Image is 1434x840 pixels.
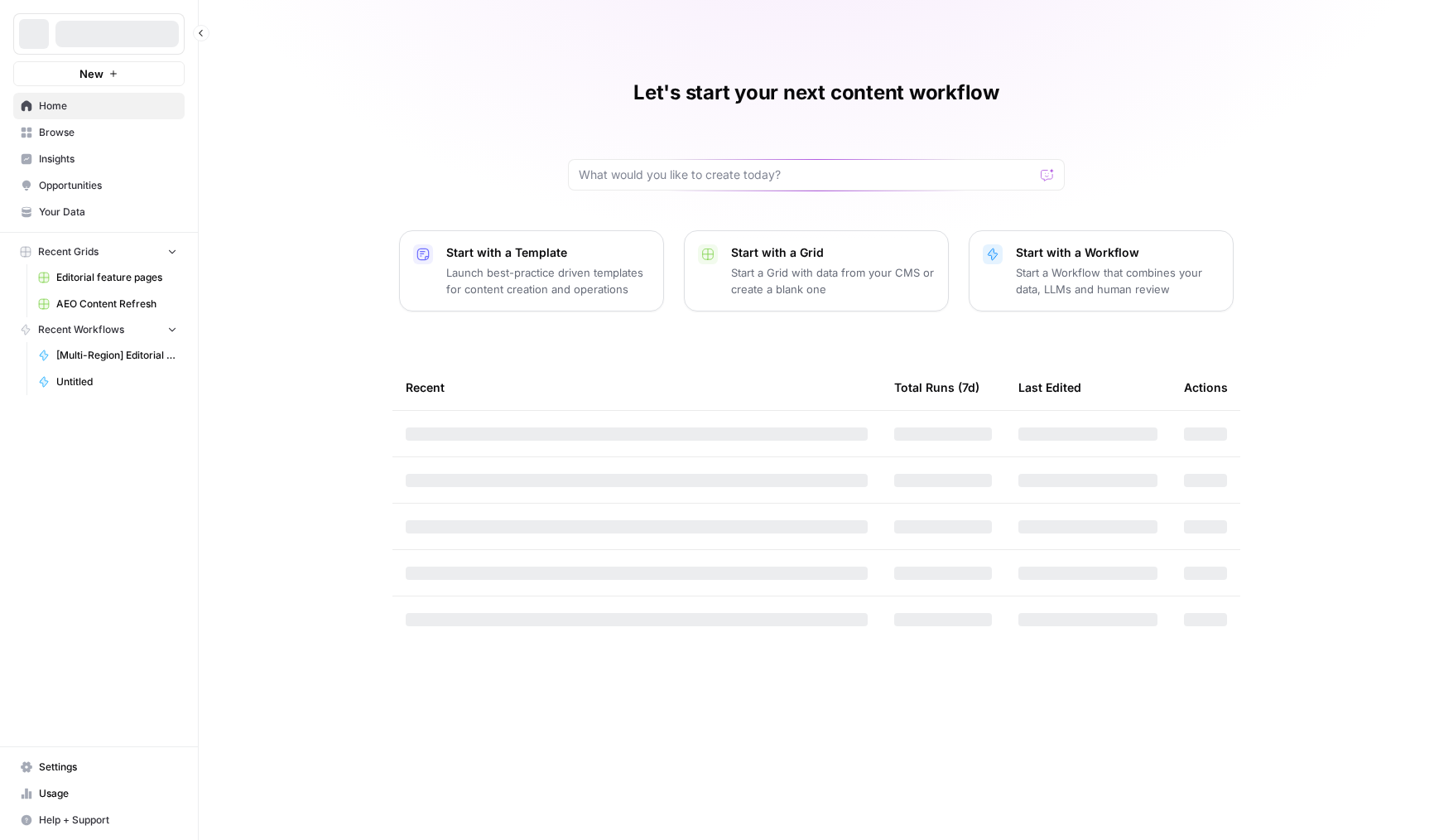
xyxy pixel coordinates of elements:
[39,125,177,140] span: Browse
[1016,264,1220,297] p: Start a Workflow that combines your data, LLMs and human review
[13,317,185,342] button: Recent Workflows
[13,239,185,264] button: Recent Grids
[731,264,935,297] p: Start a Grid with data from your CMS or create a blank one
[39,813,177,828] span: Help + Support
[31,369,185,395] a: Untitled
[56,270,177,285] span: Editorial feature pages
[1016,244,1220,261] p: Start with a Workflow
[13,93,185,119] a: Home
[1018,364,1081,410] div: Last Edited
[633,80,999,106] h1: Let's start your next content workflow
[38,322,124,337] span: Recent Workflows
[39,760,177,775] span: Settings
[399,230,664,311] button: Start with a TemplateLaunch best-practice driven templates for content creation and operations
[579,167,1034,183] input: What would you like to create today?
[39,152,177,167] span: Insights
[13,199,185,225] a: Your Data
[39,99,177,113] span: Home
[684,230,949,311] button: Start with a GridStart a Grid with data from your CMS or create a blank one
[13,754,185,780] a: Settings
[731,244,935,261] p: Start with a Grid
[39,786,177,801] span: Usage
[39,205,177,220] span: Your Data
[79,65,103,82] span: New
[13,172,185,199] a: Opportunities
[56,297,177,311] span: AEO Content Refresh
[56,374,177,389] span: Untitled
[13,146,185,172] a: Insights
[969,230,1234,311] button: Start with a WorkflowStart a Workflow that combines your data, LLMs and human review
[13,61,185,86] button: New
[1184,364,1228,410] div: Actions
[13,807,185,833] button: Help + Support
[31,291,185,317] a: AEO Content Refresh
[31,342,185,369] a: [Multi-Region] Editorial feature page
[894,364,979,410] div: Total Runs (7d)
[38,244,99,259] span: Recent Grids
[56,348,177,363] span: [Multi-Region] Editorial feature page
[13,780,185,807] a: Usage
[446,264,650,297] p: Launch best-practice driven templates for content creation and operations
[13,119,185,146] a: Browse
[31,264,185,291] a: Editorial feature pages
[39,178,177,193] span: Opportunities
[446,244,650,261] p: Start with a Template
[406,364,868,410] div: Recent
